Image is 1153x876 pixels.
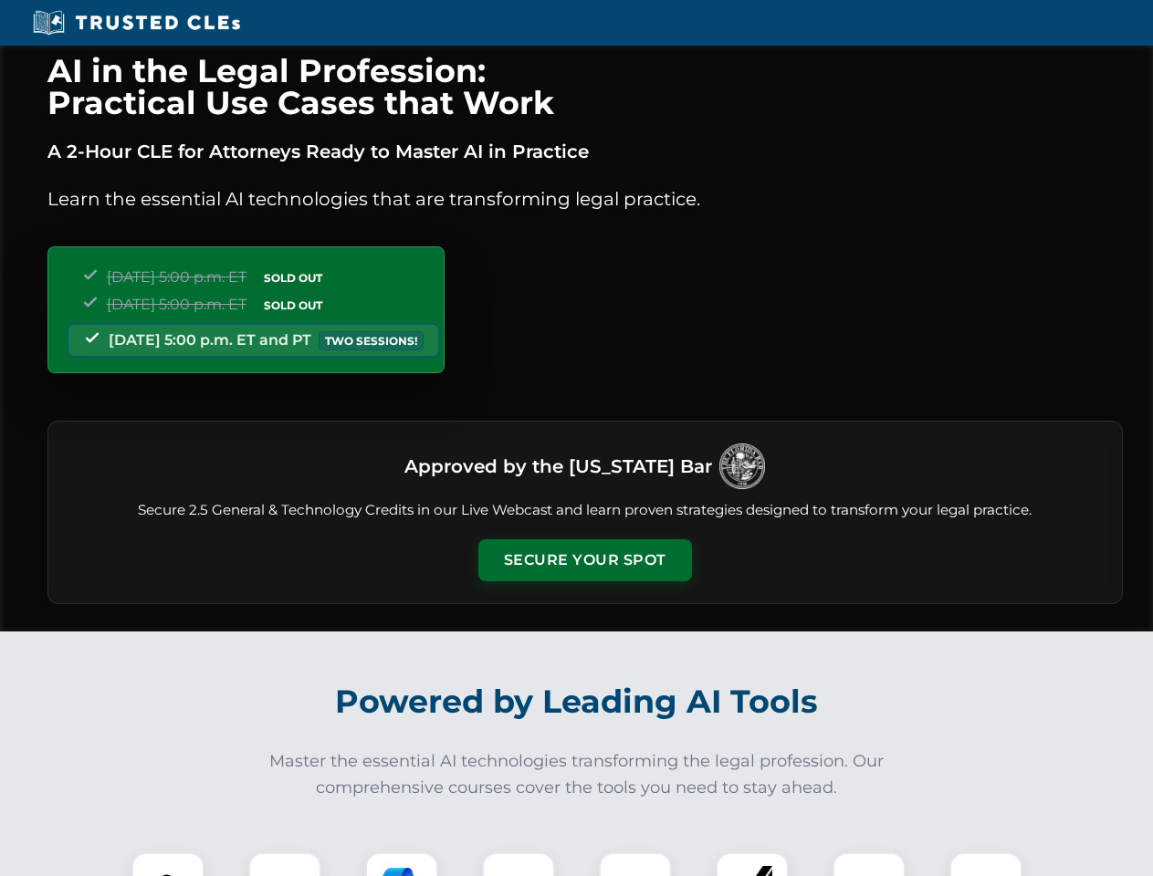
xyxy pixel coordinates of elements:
span: SOLD OUT [257,296,329,315]
span: SOLD OUT [257,268,329,287]
p: Secure 2.5 General & Technology Credits in our Live Webcast and learn proven strategies designed ... [70,500,1100,521]
h2: Powered by Leading AI Tools [71,670,1083,734]
img: Trusted CLEs [27,9,246,36]
span: [DATE] 5:00 p.m. ET [107,296,246,313]
span: [DATE] 5:00 p.m. ET [107,268,246,286]
p: Learn the essential AI technologies that are transforming legal practice. [47,184,1123,214]
img: Logo [719,443,765,489]
p: Master the essential AI technologies transforming the legal profession. Our comprehensive courses... [257,748,896,801]
p: A 2-Hour CLE for Attorneys Ready to Master AI in Practice [47,137,1123,166]
button: Secure Your Spot [478,539,692,581]
h3: Approved by the [US_STATE] Bar [404,450,712,483]
h1: AI in the Legal Profession: Practical Use Cases that Work [47,55,1123,119]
